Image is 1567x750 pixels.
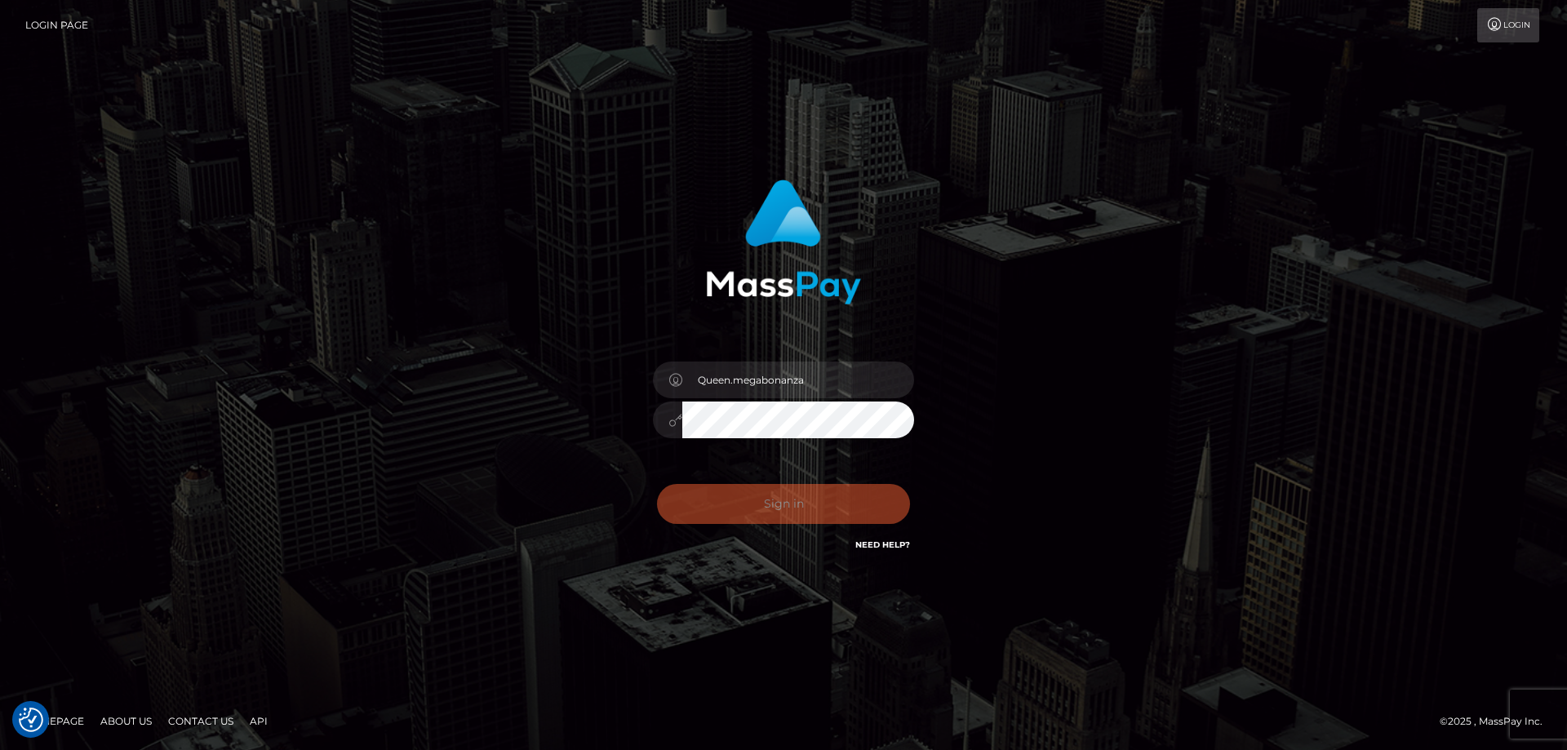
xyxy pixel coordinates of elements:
a: About Us [94,708,158,734]
a: Need Help? [855,539,910,550]
a: Login [1477,8,1539,42]
a: Contact Us [162,708,240,734]
a: API [243,708,274,734]
div: © 2025 , MassPay Inc. [1440,712,1555,730]
a: Login Page [25,8,88,42]
img: Revisit consent button [19,708,43,732]
input: Username... [682,362,914,398]
button: Consent Preferences [19,708,43,732]
img: MassPay Login [706,180,861,304]
a: Homepage [18,708,91,734]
